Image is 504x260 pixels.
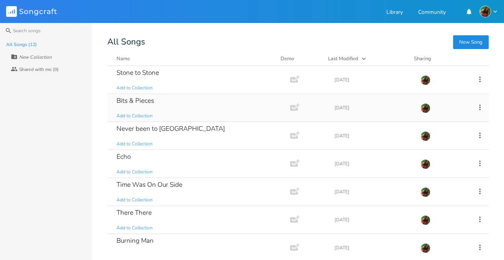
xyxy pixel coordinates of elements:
img: Susan Rowe [420,187,430,197]
img: Susan Rowe [420,131,430,141]
button: Last Modified [328,55,405,63]
div: [DATE] [335,105,411,110]
span: Add to Collection [117,253,153,259]
div: There There [117,209,152,216]
div: [DATE] [335,245,411,250]
div: All Songs [107,38,489,46]
div: Never been to [GEOGRAPHIC_DATA] [117,125,225,132]
div: All Songs (12) [6,42,37,47]
div: Burning Man [117,237,154,244]
div: Name [117,55,130,62]
div: Time Was On Our Side [117,181,182,188]
div: [DATE] [335,217,411,222]
img: Susan Rowe [420,159,430,169]
a: Community [418,10,446,16]
div: Last Modified [328,55,358,62]
div: [DATE] [335,161,411,166]
span: Add to Collection [117,225,153,231]
div: Demo [281,55,319,63]
div: New Collection [19,55,52,59]
span: Add to Collection [117,113,153,119]
span: Add to Collection [117,169,153,175]
span: Add to Collection [117,141,153,147]
div: [DATE] [335,133,411,138]
img: Susan Rowe [420,215,430,225]
img: Susan Rowe [420,75,430,85]
div: [DATE] [335,77,411,82]
span: Add to Collection [117,197,153,203]
img: Susan Rowe [420,103,430,113]
img: Susan Rowe [420,243,430,253]
div: Sharing [414,55,460,63]
div: Bits & Pieces [117,97,154,104]
button: New Song [453,35,489,49]
button: Name [117,55,271,63]
div: [DATE] [335,189,411,194]
div: Shared with me (0) [19,67,59,72]
div: Echo [117,153,131,160]
a: Library [386,10,403,16]
span: Add to Collection [117,85,153,91]
div: Stone to Stone [117,69,159,76]
img: Susan Rowe [479,6,491,17]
